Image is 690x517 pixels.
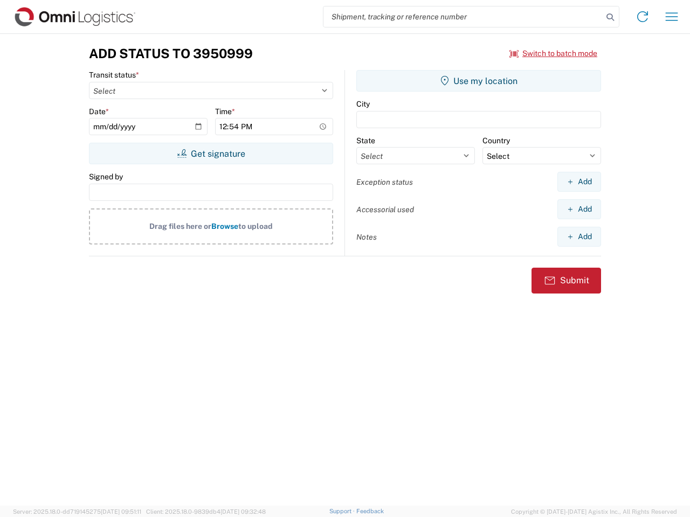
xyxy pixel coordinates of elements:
[356,136,375,145] label: State
[89,70,139,80] label: Transit status
[557,172,601,192] button: Add
[146,508,266,515] span: Client: 2025.18.0-9839db4
[211,222,238,230] span: Browse
[89,172,123,181] label: Signed by
[323,6,603,27] input: Shipment, tracking or reference number
[532,268,601,294] button: Submit
[356,205,414,214] label: Accessorial used
[215,107,235,116] label: Time
[557,227,601,247] button: Add
[557,199,601,219] button: Add
[356,70,601,92] button: Use my location
[13,508,141,515] span: Server: 2025.18.0-dd719145275
[482,136,510,145] label: Country
[356,177,413,187] label: Exception status
[238,222,273,230] span: to upload
[511,507,677,516] span: Copyright © [DATE]-[DATE] Agistix Inc., All Rights Reserved
[89,107,109,116] label: Date
[89,143,333,164] button: Get signature
[101,508,141,515] span: [DATE] 09:51:11
[356,232,377,242] label: Notes
[356,99,370,109] label: City
[356,508,384,514] a: Feedback
[509,45,597,62] button: Switch to batch mode
[89,46,253,61] h3: Add Status to 3950999
[149,222,211,230] span: Drag files here or
[329,508,356,514] a: Support
[220,508,266,515] span: [DATE] 09:32:48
